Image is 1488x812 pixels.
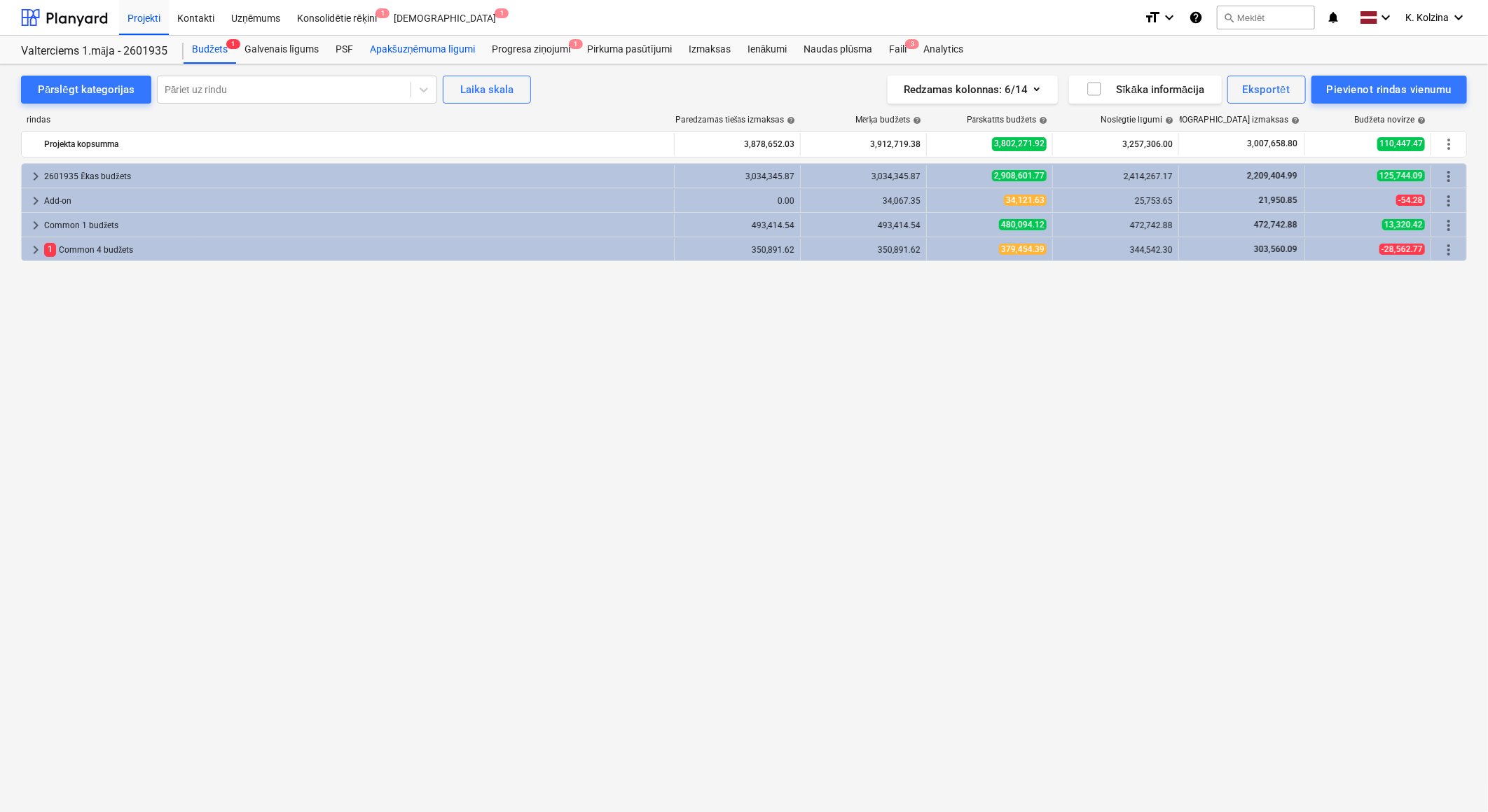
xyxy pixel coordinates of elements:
div: 3,034,345.87 [806,171,921,181]
div: 493,414.54 [680,220,794,230]
span: 3,007,658.80 [1246,138,1299,150]
span: 1 [376,8,390,18]
i: notifications [1326,9,1340,26]
i: keyboard_arrow_down [1450,9,1467,26]
div: 493,414.54 [806,220,921,230]
span: search [1223,12,1234,23]
span: -28,562.77 [1379,244,1425,255]
div: 350,891.62 [806,245,921,255]
div: 344,542.30 [1059,245,1173,255]
div: Add-on [44,190,668,212]
div: Faili [881,36,915,64]
span: 2,209,404.99 [1246,171,1299,181]
span: 3,802,271.92 [992,137,1047,150]
span: keyboard_arrow_right [27,192,44,209]
div: 2601935 Ēkas budžets [44,165,668,188]
span: 472,742.88 [1253,220,1299,230]
span: help [1288,116,1300,125]
button: Laika skala [443,76,531,104]
div: Noslēgtie līgumi [1101,115,1173,125]
button: Sīkāka informācija [1069,76,1222,104]
i: keyboard_arrow_down [1377,9,1394,26]
div: 3,878,652.03 [680,133,794,155]
span: help [1036,116,1047,125]
span: 13,320.42 [1382,219,1425,230]
span: 1 [569,39,583,49]
span: 480,094.12 [999,219,1047,230]
span: -54.28 [1396,195,1425,206]
button: Eksportēt [1227,76,1306,104]
div: Sīkāka informācija [1086,80,1205,99]
a: Naudas plūsma [796,36,881,64]
a: Progresa ziņojumi1 [483,36,579,64]
div: Budžeta novirze [1355,115,1426,125]
i: Zināšanu pamats [1189,9,1203,26]
span: keyboard_arrow_right [27,241,44,258]
a: Analytics [915,36,972,64]
div: Paredzamās tiešās izmaksas [676,115,795,125]
span: 2,908,601.77 [992,170,1047,181]
div: Chat Widget [1418,745,1488,812]
span: help [910,116,921,125]
a: Galvenais līgums [236,36,327,64]
a: Izmaksas [680,36,739,64]
span: Vairāk darbību [1440,217,1457,234]
div: 3,034,345.87 [680,171,794,181]
div: 34,067.35 [806,196,921,206]
a: Pirkuma pasūtījumi [579,36,680,64]
div: Pievienot rindas vienumu [1327,80,1452,99]
span: 1 [495,8,509,18]
div: Redzamas kolonnas : 6/14 [904,80,1041,99]
div: 25,753.65 [1059,196,1173,206]
span: 125,744.09 [1377,170,1425,181]
div: rindas [21,115,675,125]
span: Vairāk darbību [1440,136,1457,153]
a: PSF [327,36,361,64]
span: 3 [905,39,919,49]
i: format_size [1144,9,1161,26]
a: Apakšuzņēmuma līgumi [361,36,483,64]
div: [DEMOGRAPHIC_DATA] izmaksas [1162,115,1300,125]
button: Redzamas kolonnas:6/14 [888,76,1058,104]
div: 472,742.88 [1059,220,1173,230]
span: help [784,116,795,125]
span: Vairāk darbību [1440,241,1457,258]
a: Faili3 [881,36,915,64]
button: Meklēt [1217,6,1315,29]
i: keyboard_arrow_down [1161,9,1178,26]
div: Budžets [184,36,236,64]
div: Laika skala [460,80,514,99]
div: Mērķa budžets [855,115,921,125]
button: Pievienot rindas vienumu [1311,76,1467,104]
div: Common 1 budžets [44,214,668,237]
div: Projekta kopsumma [44,133,668,155]
div: Pārskatīts budžets [967,115,1047,125]
div: Pārslēgt kategorijas [38,80,135,99]
span: 34,121.63 [1004,195,1047,206]
div: 3,257,306.00 [1059,133,1173,155]
span: help [1414,116,1426,125]
span: 303,560.09 [1253,244,1299,254]
a: Ienākumi [739,36,796,64]
div: 3,912,719.38 [806,133,921,155]
button: Pārslēgt kategorijas [21,76,151,104]
span: Vairāk darbību [1440,192,1457,209]
span: 21,950.85 [1258,195,1299,205]
span: K. Kolzina [1405,12,1449,23]
span: 110,447.47 [1377,137,1425,150]
span: keyboard_arrow_right [27,217,44,234]
span: 1 [44,243,56,256]
span: Vairāk darbību [1440,168,1457,185]
span: 379,454.39 [999,244,1047,255]
span: keyboard_arrow_right [27,168,44,185]
div: Valterciems 1.māja - 2601935 [21,44,167,59]
div: Common 4 budžets [44,239,668,261]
